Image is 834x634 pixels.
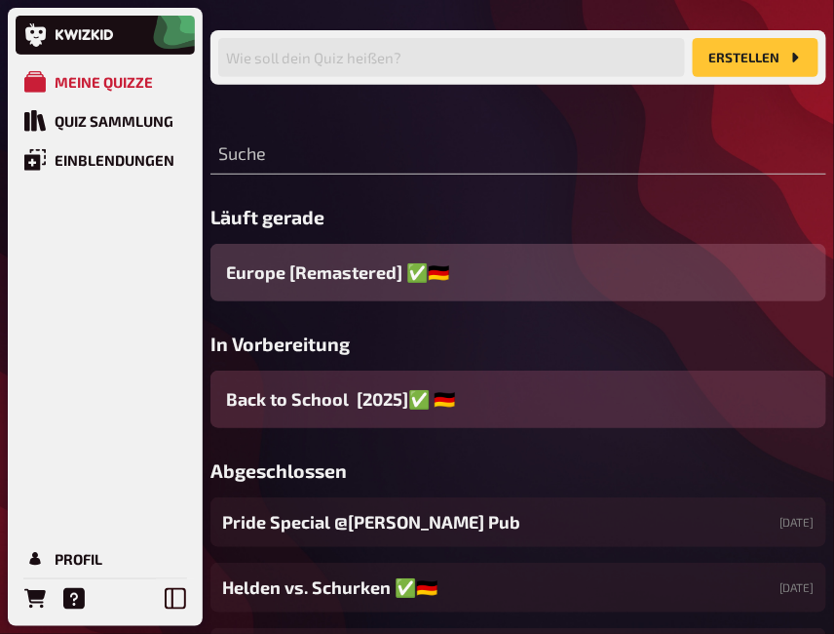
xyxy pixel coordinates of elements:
div: Profil [55,550,102,568]
a: Pride Special @[PERSON_NAME] Pub[DATE] [210,497,826,547]
h3: In Vorbereitung [210,333,826,355]
a: Bestellungen [16,579,55,618]
div: Einblendungen [55,151,174,169]
span: Helden vs. Schurken ✅​🇩🇪 [222,575,437,601]
h3: Abgeschlossen [210,459,826,482]
h3: Läuft gerade [210,206,826,228]
a: Quiz Sammlung [16,101,195,140]
a: Europe [Remastered] ✅​🇩🇪 [210,244,826,301]
span: Europe [Remastered] ✅​🇩🇪 [226,259,449,286]
a: Helden vs. Schurken ✅​🇩🇪[DATE] [210,563,826,613]
span: Pride Special @[PERSON_NAME] Pub [222,509,520,535]
span: Back to School [2025]✅ 🇩🇪 [226,386,455,413]
input: Suche [210,136,826,175]
input: Wie soll dein Quiz heißen? [218,38,685,77]
a: Back to School [2025]✅ 🇩🇪 [210,371,826,428]
small: [DATE] [779,514,815,531]
a: Hilfe [55,579,94,618]
button: Erstellen [693,38,818,77]
a: Meine Quizze [16,62,195,101]
a: Einblendungen [16,140,195,179]
small: [DATE] [779,579,815,596]
div: Meine Quizze [55,73,153,91]
div: Quiz Sammlung [55,112,173,130]
a: Profil [16,539,195,578]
